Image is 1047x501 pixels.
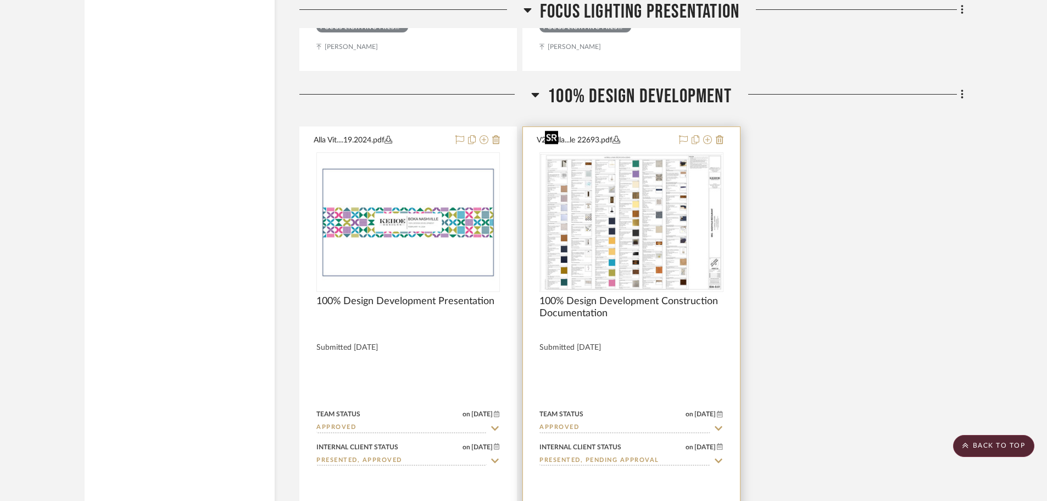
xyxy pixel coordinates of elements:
[316,295,494,307] span: 100% Design Development Presentation
[686,411,693,417] span: on
[541,154,722,290] img: 100% Design Development Construction Documentation
[463,444,470,450] span: on
[539,442,621,452] div: Internal Client Status
[316,456,487,466] input: Type to Search…
[537,134,672,147] button: V26 Alla...le 22693.pdf
[540,153,722,291] div: 0
[539,423,710,433] input: Type to Search…
[316,442,398,452] div: Internal Client Status
[548,85,732,108] span: 100% Design Development
[316,423,487,433] input: Type to Search…
[470,410,494,418] span: [DATE]
[470,443,494,451] span: [DATE]
[953,435,1034,457] scroll-to-top-button: BACK TO TOP
[314,134,449,147] button: Alla Vit....19.2024.pdf
[693,410,717,418] span: [DATE]
[539,409,583,419] div: Team Status
[316,409,360,419] div: Team Status
[318,164,499,281] img: 100% Design Development Presentation
[686,444,693,450] span: on
[693,443,717,451] span: [DATE]
[539,456,710,466] input: Type to Search…
[539,295,723,320] span: 100% Design Development Construction Documentation
[463,411,470,417] span: on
